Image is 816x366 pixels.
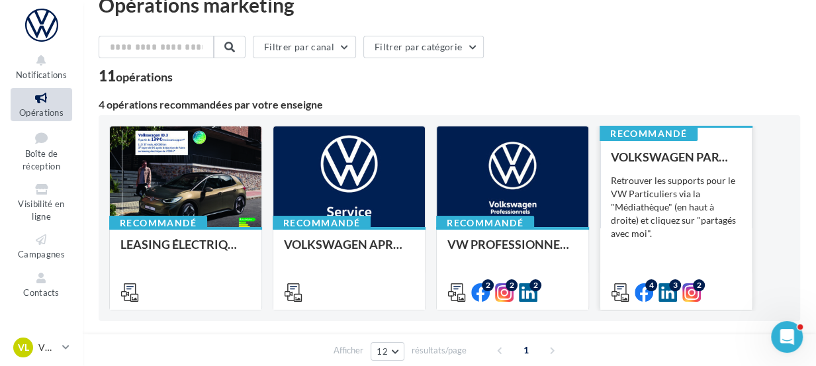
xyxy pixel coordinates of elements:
a: Visibilité en ligne [11,179,72,224]
button: Notifications [11,50,72,83]
a: Campagnes [11,230,72,262]
div: Recommandé [273,216,371,230]
div: 2 [482,279,494,291]
div: opérations [116,71,173,83]
a: Boîte de réception [11,126,72,175]
div: Recommandé [109,216,207,230]
button: Filtrer par canal [253,36,356,58]
span: Contacts [23,287,60,298]
span: Campagnes [18,249,65,259]
div: Recommandé [600,126,698,141]
span: 12 [377,346,388,357]
div: VOLKSWAGEN APRES-VENTE [284,238,414,264]
span: Visibilité en ligne [18,199,64,222]
a: Opérations [11,88,72,120]
div: 11 [99,69,173,83]
button: 12 [371,342,404,361]
span: Boîte de réception [23,148,60,171]
div: VOLKSWAGEN PARTICULIER [611,150,741,163]
div: Recommandé [436,216,534,230]
div: 3 [669,279,681,291]
a: Contacts [11,268,72,300]
span: Opérations [19,107,64,118]
span: 1 [516,340,537,361]
iframe: Intercom live chat [771,321,803,353]
div: 4 opérations recommandées par votre enseigne [99,99,800,110]
div: LEASING ÉLECTRIQUE 2025 [120,238,251,264]
span: Notifications [16,69,67,80]
div: 2 [529,279,541,291]
p: VW LAON [38,341,57,354]
div: 2 [693,279,705,291]
div: 2 [506,279,518,291]
span: Afficher [334,344,363,357]
a: VL VW LAON [11,335,72,360]
div: VW PROFESSIONNELS [447,238,578,264]
div: 4 [645,279,657,291]
span: VL [18,341,29,354]
div: Retrouver les supports pour le VW Particuliers via la "Médiathèque" (en haut à droite) et cliquez... [611,174,741,240]
button: Filtrer par catégorie [363,36,484,58]
span: résultats/page [412,344,467,357]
